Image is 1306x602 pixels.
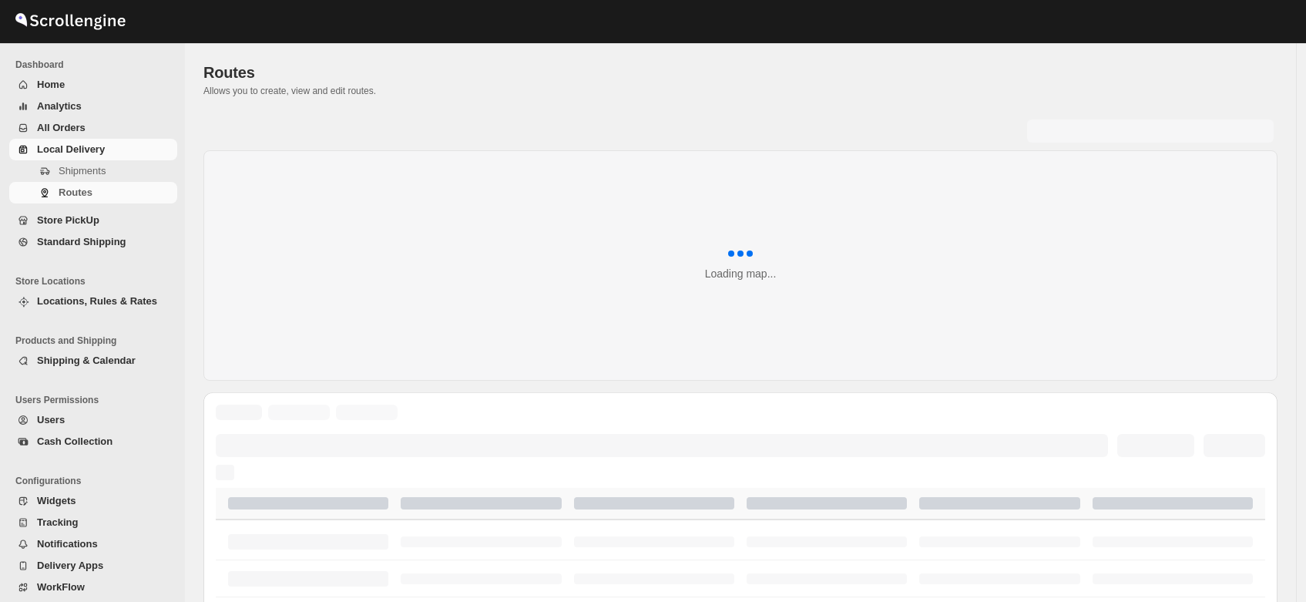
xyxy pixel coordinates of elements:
button: Locations, Rules & Rates [9,291,177,312]
span: Shipments [59,165,106,177]
span: Configurations [15,475,177,487]
span: Shipping & Calendar [37,355,136,366]
button: Tracking [9,512,177,533]
span: Locations, Rules & Rates [37,295,157,307]
span: Routes [203,64,255,81]
button: Analytics [9,96,177,117]
span: Widgets [37,495,76,506]
button: Notifications [9,533,177,555]
span: Products and Shipping [15,335,177,347]
button: Shipments [9,160,177,182]
span: Local Delivery [37,143,105,155]
span: Users [37,414,65,425]
button: Routes [9,182,177,203]
p: Allows you to create, view and edit routes. [203,85,1277,97]
button: All Orders [9,117,177,139]
span: Dashboard [15,59,177,71]
span: Store Locations [15,275,177,288]
button: WorkFlow [9,577,177,598]
span: Users Permissions [15,394,177,406]
button: Cash Collection [9,431,177,452]
span: Notifications [37,538,98,550]
span: All Orders [37,122,86,133]
span: Store PickUp [37,214,99,226]
span: Home [37,79,65,90]
span: Analytics [37,100,82,112]
button: Delivery Apps [9,555,177,577]
button: Home [9,74,177,96]
button: Users [9,409,177,431]
span: WorkFlow [37,581,85,593]
span: Tracking [37,516,78,528]
span: Cash Collection [37,436,112,447]
span: Standard Shipping [37,236,126,247]
button: Widgets [9,490,177,512]
span: Delivery Apps [37,560,103,571]
button: Shipping & Calendar [9,350,177,372]
span: Routes [59,187,92,198]
div: Loading map... [705,266,777,281]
